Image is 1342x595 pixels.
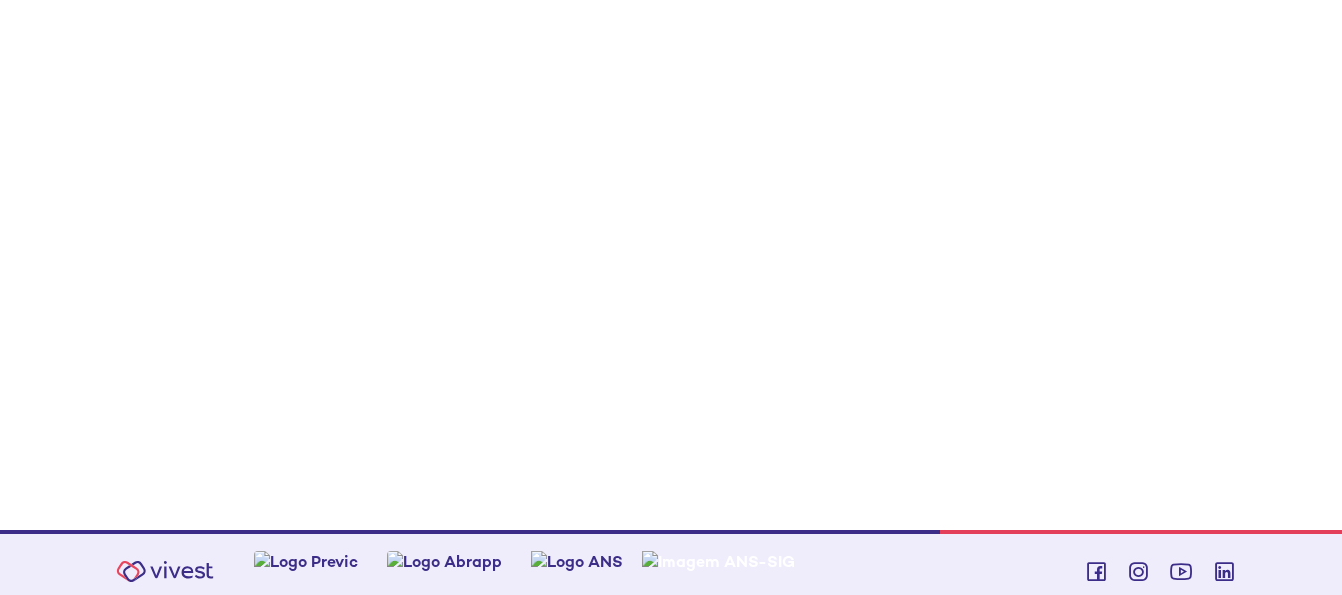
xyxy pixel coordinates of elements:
img: Logo ANS [531,551,623,572]
img: Vivest [105,549,224,594]
img: Imagem ANS-SIG [642,551,795,572]
img: Logo Abrapp [387,551,502,572]
img: Logo Previc [254,551,358,572]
